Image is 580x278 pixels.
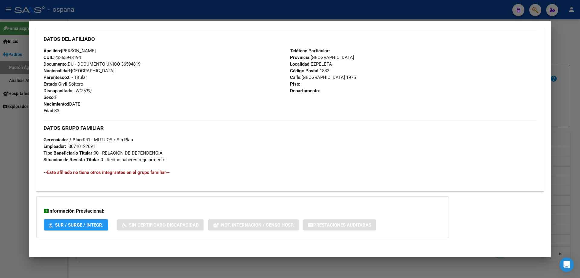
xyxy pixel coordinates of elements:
button: Prestaciones Auditadas [303,219,376,231]
span: 33 [43,108,59,113]
h4: --Este afiliado no tiene otros integrantes en el grupo familiar-- [43,169,536,176]
span: [GEOGRAPHIC_DATA] [290,55,354,60]
div: 30710122691 [69,143,95,150]
h3: DATOS GRUPO FAMILIAR [43,125,536,131]
strong: Departamento: [290,88,320,93]
strong: Localidad: [290,61,311,67]
strong: Calle: [290,75,301,80]
strong: Parentesco: [43,75,68,80]
strong: Código Postal: [290,68,320,74]
h3: Información Prestacional: [44,208,441,215]
strong: Teléfono Particular: [290,48,330,54]
strong: Documento: [43,61,68,67]
span: EZPELETA [290,61,332,67]
span: [PERSON_NAME] [43,48,96,54]
span: K41 - MUTUOS / Sin Plan [43,137,133,142]
button: SUR / SURGE / INTEGR. [44,219,108,231]
strong: Discapacitado: [43,88,73,93]
strong: Edad: [43,108,54,113]
span: F [43,95,57,100]
div: Open Intercom Messenger [559,257,574,272]
strong: Apellido: [43,48,61,54]
h3: DATOS DEL AFILIADO [43,36,536,42]
button: Sin Certificado Discapacidad [117,219,204,231]
span: [GEOGRAPHIC_DATA] [43,68,114,74]
strong: Situacion de Revista Titular: [43,157,101,162]
span: 0 - Titular [43,75,87,80]
span: 00 - RELACION DE DEPENDENCIA [43,150,163,156]
strong: Empleador: [43,144,66,149]
span: Soltero [43,81,83,87]
i: NO (00) [76,88,91,93]
strong: Nacimiento: [43,101,68,107]
button: Not. Internacion / Censo Hosp. [208,219,299,231]
strong: Sexo: [43,95,55,100]
span: 0 - Recibe haberes regularmente [43,157,165,162]
span: Prestaciones Auditadas [313,222,371,228]
span: [DATE] [43,101,82,107]
span: 23365948194 [43,55,81,60]
span: [GEOGRAPHIC_DATA] 1975 [290,75,356,80]
span: Sin Certificado Discapacidad [129,222,199,228]
span: Not. Internacion / Censo Hosp. [221,222,294,228]
strong: CUIL: [43,55,54,60]
span: 1882 [290,68,329,74]
strong: Piso: [290,81,300,87]
span: SUR / SURGE / INTEGR. [55,222,103,228]
span: DU - DOCUMENTO UNICO 36594819 [43,61,140,67]
strong: Gerenciador / Plan: [43,137,83,142]
strong: Provincia: [290,55,311,60]
strong: Estado Civil: [43,81,69,87]
strong: Nacionalidad: [43,68,71,74]
strong: Tipo Beneficiario Titular: [43,150,94,156]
